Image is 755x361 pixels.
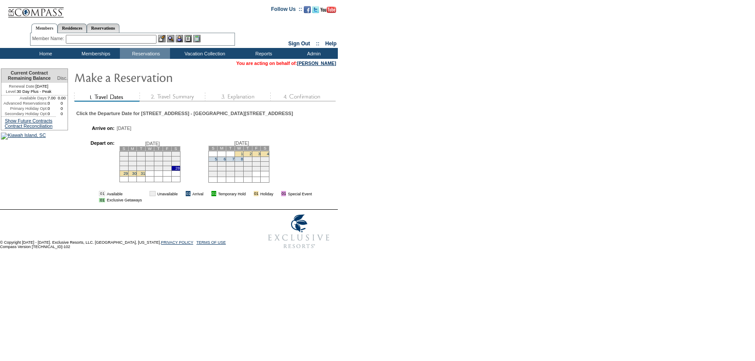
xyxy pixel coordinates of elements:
td: 0 [48,101,56,106]
td: 7 [171,151,180,156]
td: 24 [137,166,146,170]
td: 10 [137,156,146,161]
td: 3 [137,151,146,156]
td: Primary Holiday Opt: [1,106,48,111]
td: Advanced Reservations: [1,101,48,106]
span: Level: [6,89,17,94]
a: 5 [215,157,217,161]
td: 18 [146,161,154,166]
td: 6 [163,151,171,156]
a: Contract Reconciliation [5,123,53,129]
td: Temporary Hold [218,191,246,196]
td: 9 [128,156,137,161]
img: Become our fan on Facebook [304,6,311,13]
a: Help [325,41,337,47]
td: Secondary Holiday Opt: [1,111,48,116]
img: Reservations [184,35,192,42]
td: 4 [146,151,154,156]
a: 8 [241,157,243,161]
td: 01 [254,191,258,196]
td: 15 [235,161,243,166]
td: 16 [128,161,137,166]
a: Residences [58,24,87,33]
td: 26 [154,166,163,170]
td: 30 [243,171,252,177]
td: 28 [226,171,235,177]
span: You are acting on behalf of: [236,61,336,66]
td: 21 [171,161,180,166]
td: Exclusive Getaways [107,198,142,202]
td: 27 [218,171,226,177]
td: 1 [119,151,128,156]
td: Arrive on: [80,126,114,131]
img: b_calculator.gif [193,35,201,42]
td: Memberships [70,48,120,59]
td: T [243,146,252,150]
td: T [226,146,235,150]
a: 6 [224,157,226,161]
img: i.gif [248,191,252,196]
a: TERMS OF USE [197,240,226,245]
td: 23 [243,166,252,171]
td: 18 [261,161,269,166]
td: 17 [252,161,261,166]
td: F [252,146,261,150]
td: 20 [218,166,226,171]
td: 21 [226,166,235,171]
a: 3 [258,152,260,156]
td: S [119,146,128,151]
td: Vacation Collection [170,48,238,59]
td: 26 [209,171,218,177]
td: Holiday [260,191,273,196]
td: 25 [261,166,269,171]
a: 1 [241,152,243,156]
td: 11 [261,157,269,161]
img: i.gif [205,191,210,196]
td: 13 [218,161,226,166]
td: 12 [154,156,163,161]
td: Current Contract Remaining Balance [1,69,56,83]
td: Unavailable [157,191,178,196]
a: Sign Out [288,41,310,47]
td: 12 [209,161,218,166]
td: S [171,146,180,151]
td: 17 [137,161,146,166]
td: Admin [288,48,338,59]
img: Exclusive Resorts [260,210,338,253]
img: step4_state1.gif [270,92,336,102]
a: 31 [141,171,145,176]
td: 15 [119,161,128,166]
img: Follow us on Twitter [312,6,319,13]
td: 0 [56,106,68,111]
a: [PERSON_NAME] [297,61,336,66]
td: 30 Day Plus - Peak [1,89,56,95]
td: 01 [211,191,216,196]
img: Make Reservation [74,68,248,86]
a: Members [31,24,58,33]
td: Special Event [288,191,312,196]
td: 19 [209,166,218,171]
td: Reservations [120,48,170,59]
img: step2_state1.gif [139,92,205,102]
td: S [261,146,269,150]
td: 29 [235,171,243,177]
td: W [146,146,154,151]
td: 13 [163,156,171,161]
td: 0 [56,111,68,116]
a: Follow us on Twitter [312,9,319,14]
a: Become our fan on Facebook [304,9,311,14]
td: Arrival [192,191,204,196]
td: [DATE] [1,83,56,89]
img: Kiawah Island, SC [1,133,46,140]
a: PRIVACY POLICY [161,240,193,245]
a: Reservations [87,24,119,33]
td: 0 [48,106,56,111]
img: step1_state2.gif [74,92,139,102]
td: 25 [146,166,154,170]
td: T [154,146,163,151]
td: T [137,146,146,151]
img: Subscribe to our YouTube Channel [320,7,336,13]
td: 22 [235,166,243,171]
td: Depart on: [80,140,114,185]
td: 20 [163,161,171,166]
